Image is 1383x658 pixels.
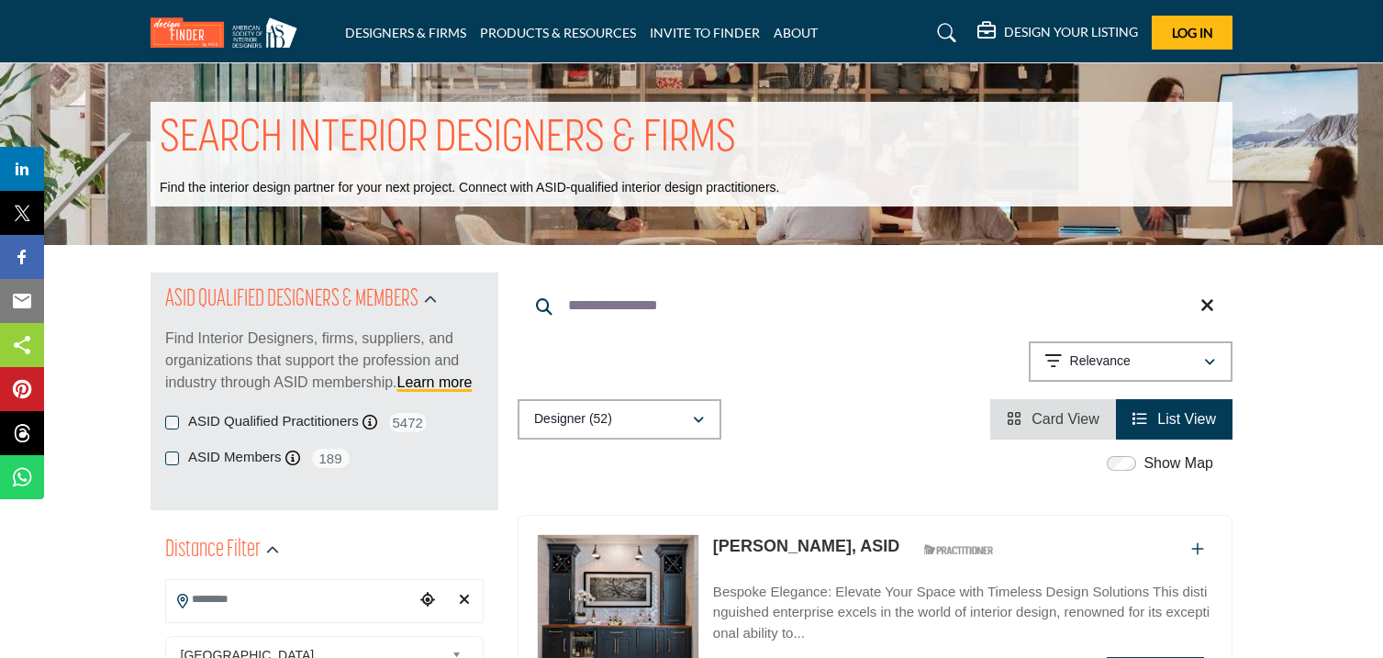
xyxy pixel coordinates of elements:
[713,534,899,559] p: Nancy Allabastro, ASID
[310,447,351,470] span: 189
[397,374,473,390] a: Learn more
[451,581,478,620] div: Clear search location
[480,25,636,40] a: PRODUCTS & RESOURCES
[1070,352,1131,371] p: Relevance
[166,582,414,618] input: Search Location
[534,410,612,429] p: Designer (52)
[1032,411,1099,427] span: Card View
[713,582,1213,644] p: Bespoke Elegance: Elevate Your Space with Timeless Design Solutions This distinguished enterprise...
[990,399,1116,440] li: Card View
[518,284,1232,328] input: Search Keyword
[713,571,1213,644] a: Bespoke Elegance: Elevate Your Space with Timeless Design Solutions This distinguished enterprise...
[1152,16,1232,50] button: Log In
[1004,24,1138,40] h5: DESIGN YOUR LISTING
[165,534,261,567] h2: Distance Filter
[1143,452,1213,474] label: Show Map
[165,416,179,429] input: ASID Qualified Practitioners checkbox
[650,25,760,40] a: INVITE TO FINDER
[387,411,429,434] span: 5472
[1029,341,1232,382] button: Relevance
[917,539,999,562] img: ASID Qualified Practitioners Badge Icon
[165,452,179,465] input: ASID Members checkbox
[1116,399,1232,440] li: List View
[160,111,736,168] h1: SEARCH INTERIOR DESIGNERS & FIRMS
[188,447,282,468] label: ASID Members
[920,18,968,48] a: Search
[977,22,1138,44] div: DESIGN YOUR LISTING
[165,328,484,394] p: Find Interior Designers, firms, suppliers, and organizations that support the profession and indu...
[1172,25,1213,40] span: Log In
[345,25,466,40] a: DESIGNERS & FIRMS
[414,581,441,620] div: Choose your current location
[1191,541,1204,557] a: Add To List
[165,284,418,317] h2: ASID QUALIFIED DESIGNERS & MEMBERS
[1157,411,1216,427] span: List View
[151,17,307,48] img: Site Logo
[774,25,818,40] a: ABOUT
[1132,411,1216,427] a: View List
[1007,411,1099,427] a: View Card
[713,537,899,555] a: [PERSON_NAME], ASID
[518,399,721,440] button: Designer (52)
[160,179,779,197] p: Find the interior design partner for your next project. Connect with ASID-qualified interior desi...
[188,411,359,432] label: ASID Qualified Practitioners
